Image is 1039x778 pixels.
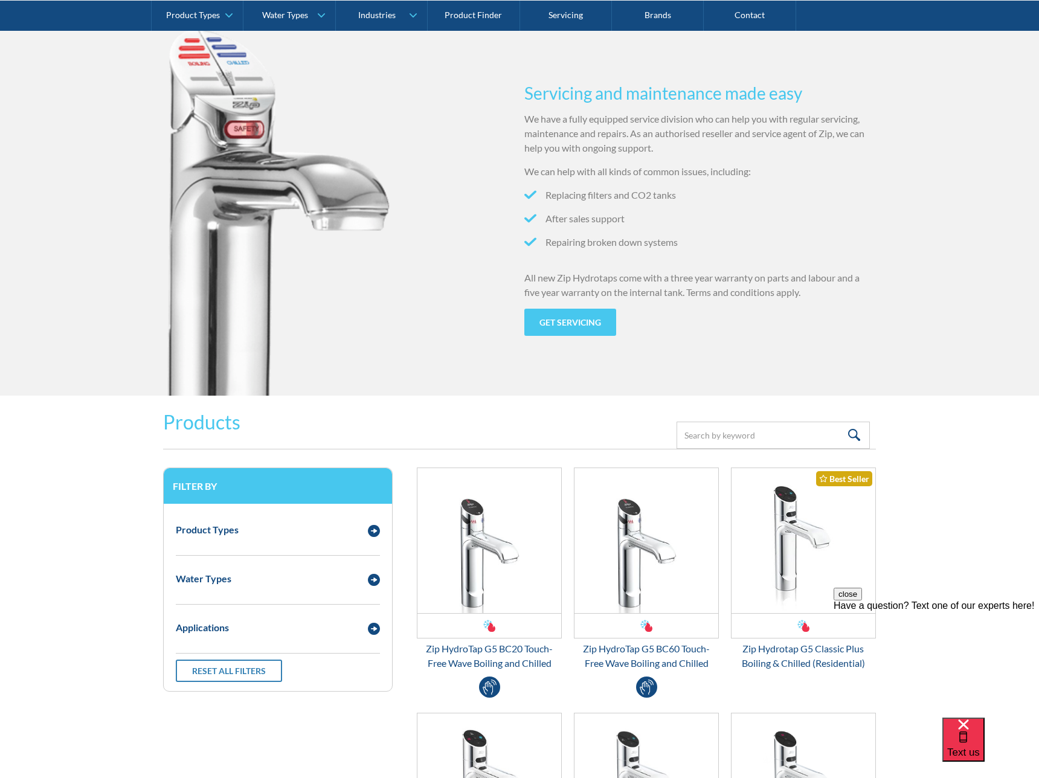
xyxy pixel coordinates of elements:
[163,408,240,437] h2: Products
[524,188,876,202] li: Replacing filters and CO2 tanks
[176,522,239,537] div: Product Types
[176,620,229,635] div: Applications
[942,718,1039,778] iframe: podium webchat widget bubble
[176,660,282,682] a: Reset all filters
[816,471,872,486] div: Best Seller
[574,641,719,670] div: Zip HydroTap G5 BC60 Touch-Free Wave Boiling and Chilled
[417,468,561,613] img: Zip HydroTap G5 BC20 Touch-Free Wave Boiling and Chilled
[732,468,875,613] img: Zip Hydrotap G5 Classic Plus Boiling & Chilled (Residential)
[166,10,220,20] div: Product Types
[173,480,383,492] h3: Filter by
[524,309,616,336] a: Get servicing
[574,468,719,670] a: Zip HydroTap G5 BC60 Touch-Free Wave Boiling and ChilledZip HydroTap G5 BC60 Touch-Free Wave Boil...
[731,641,876,670] div: Zip Hydrotap G5 Classic Plus Boiling & Chilled (Residential)
[524,271,876,300] p: All new Zip Hydrotaps come with a three year warranty on parts and labour and a five year warrant...
[731,468,876,670] a: Zip Hydrotap G5 Classic Plus Boiling & Chilled (Residential)Best SellerZip Hydrotap G5 Classic Pl...
[163,27,394,396] img: Zip
[524,112,876,155] p: We have a fully equipped service division who can help you with regular servicing, maintenance an...
[524,235,876,249] li: Repairing broken down systems
[677,422,870,449] input: Search by keyword
[574,468,718,613] img: Zip HydroTap G5 BC60 Touch-Free Wave Boiling and Chilled
[417,468,562,670] a: Zip HydroTap G5 BC20 Touch-Free Wave Boiling and ChilledZip HydroTap G5 BC20 Touch-Free Wave Boil...
[417,641,562,670] div: Zip HydroTap G5 BC20 Touch-Free Wave Boiling and Chilled
[262,10,308,20] div: Water Types
[524,211,876,226] li: After sales support
[524,164,876,179] p: We can help with all kinds of common issues, including:
[176,571,231,586] div: Water Types
[524,80,876,106] h3: Servicing and maintenance made easy
[834,588,1039,733] iframe: podium webchat widget prompt
[358,10,396,20] div: Industries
